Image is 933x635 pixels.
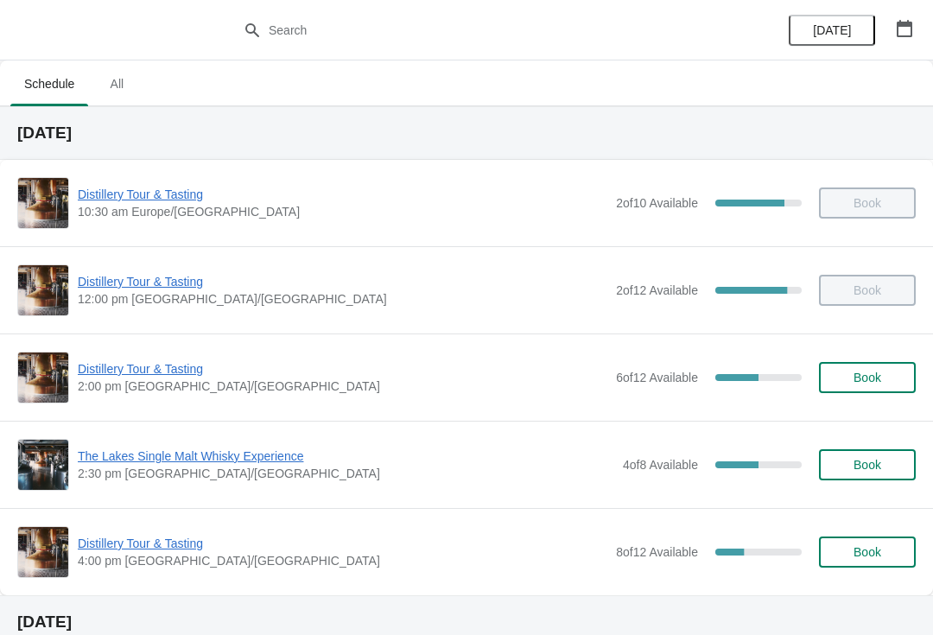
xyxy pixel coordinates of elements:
[78,552,607,569] span: 4:00 pm [GEOGRAPHIC_DATA]/[GEOGRAPHIC_DATA]
[18,527,68,577] img: Distillery Tour & Tasting | | 4:00 pm Europe/London
[17,613,916,631] h2: [DATE]
[18,265,68,315] img: Distillery Tour & Tasting | | 12:00 pm Europe/London
[78,378,607,395] span: 2:00 pm [GEOGRAPHIC_DATA]/[GEOGRAPHIC_DATA]
[268,15,700,46] input: Search
[78,203,607,220] span: 10:30 am Europe/[GEOGRAPHIC_DATA]
[78,535,607,552] span: Distillery Tour & Tasting
[819,449,916,480] button: Book
[95,68,138,99] span: All
[10,68,88,99] span: Schedule
[819,362,916,393] button: Book
[616,196,698,210] span: 2 of 10 Available
[623,458,698,472] span: 4 of 8 Available
[78,186,607,203] span: Distillery Tour & Tasting
[616,545,698,559] span: 8 of 12 Available
[813,23,851,37] span: [DATE]
[819,537,916,568] button: Book
[854,545,881,559] span: Book
[78,465,614,482] span: 2:30 pm [GEOGRAPHIC_DATA]/[GEOGRAPHIC_DATA]
[78,273,607,290] span: Distillery Tour & Tasting
[18,352,68,403] img: Distillery Tour & Tasting | | 2:00 pm Europe/London
[854,371,881,384] span: Book
[78,290,607,308] span: 12:00 pm [GEOGRAPHIC_DATA]/[GEOGRAPHIC_DATA]
[616,283,698,297] span: 2 of 12 Available
[17,124,916,142] h2: [DATE]
[854,458,881,472] span: Book
[78,448,614,465] span: The Lakes Single Malt Whisky Experience
[78,360,607,378] span: Distillery Tour & Tasting
[18,178,68,228] img: Distillery Tour & Tasting | | 10:30 am Europe/London
[789,15,875,46] button: [DATE]
[616,371,698,384] span: 6 of 12 Available
[18,440,68,490] img: The Lakes Single Malt Whisky Experience | | 2:30 pm Europe/London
